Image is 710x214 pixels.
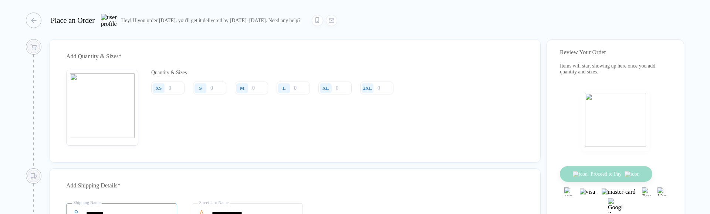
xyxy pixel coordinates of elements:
img: shopping_bag.png [585,93,646,146]
div: Quantity & Sizes [151,70,399,76]
div: Place an Order [51,16,95,25]
div: XS [156,85,162,91]
img: Google Pay [608,198,623,213]
div: Items will start showing up here once you add quantity and sizes. [560,63,671,75]
div: XL [322,85,329,91]
img: Venmo [657,187,666,196]
img: Paypal [642,187,651,196]
img: master-card [602,189,635,195]
div: Add Shipping Details [66,180,524,191]
div: S [199,85,202,91]
div: Review Your Order [560,49,671,56]
img: visa [580,189,595,195]
img: image_error.svg [70,73,135,138]
div: L [283,85,286,91]
div: Hey! If you order [DATE], you'll get it delivered by [DATE]–[DATE]. Need any help? [121,17,301,24]
img: user profile [101,14,117,27]
img: express [564,187,573,196]
div: M [240,85,244,91]
div: Add Quantity & Sizes [66,51,524,62]
div: 2XL [363,85,372,91]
